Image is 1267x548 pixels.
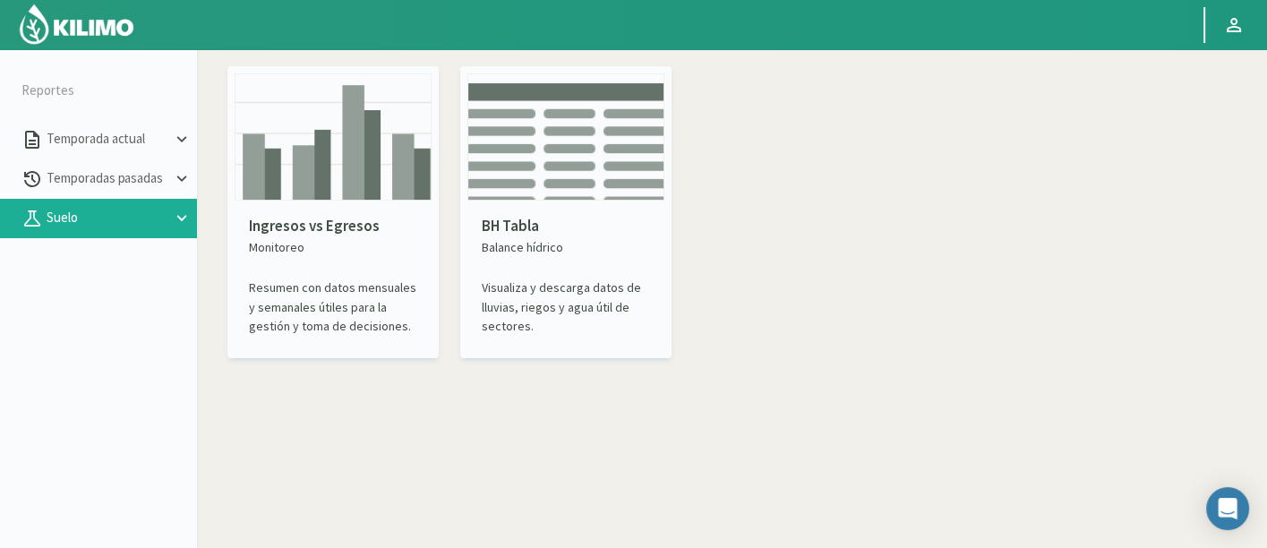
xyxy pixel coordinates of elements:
[43,208,172,228] p: Suelo
[249,238,417,257] p: Monitoreo
[43,129,172,150] p: Temporada actual
[1206,487,1249,530] div: Open Intercom Messenger
[18,3,135,46] img: Kilimo
[43,168,172,189] p: Temporadas pasadas
[249,215,417,238] p: Ingresos vs Egresos
[460,66,672,358] kil-reports-card: in-progress-season-summary.HYDRIC_BALANCE_CHART_CARD.TITLE
[227,66,439,358] kil-reports-card: in-progress-season-summary.DYNAMIC_CHART_CARD.TITLE
[482,238,650,257] p: Balance hídrico
[482,215,650,238] p: BH Tabla
[482,278,650,336] p: Visualiza y descarga datos de lluvias, riegos y agua útil de sectores.
[235,73,432,201] img: card thumbnail
[249,278,417,336] p: Resumen con datos mensuales y semanales útiles para la gestión y toma de decisiones.
[467,73,664,201] img: card thumbnail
